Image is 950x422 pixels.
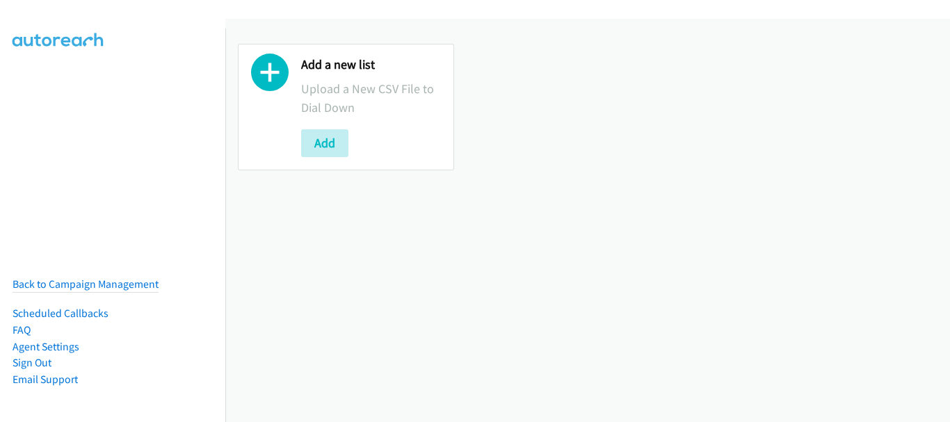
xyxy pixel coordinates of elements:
[301,57,441,73] h2: Add a new list
[13,373,78,386] a: Email Support
[13,340,79,353] a: Agent Settings
[13,323,31,336] a: FAQ
[13,356,51,369] a: Sign Out
[13,307,108,320] a: Scheduled Callbacks
[301,129,348,157] button: Add
[13,277,159,291] a: Back to Campaign Management
[301,79,441,117] p: Upload a New CSV File to Dial Down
